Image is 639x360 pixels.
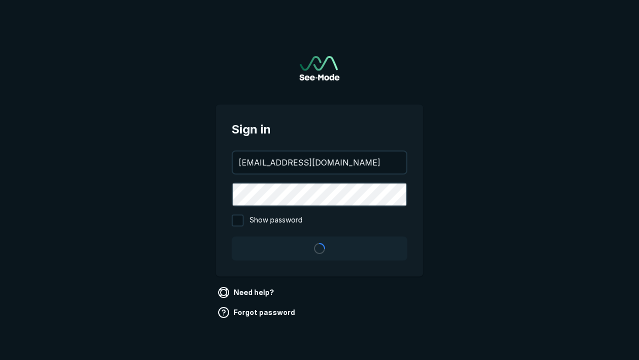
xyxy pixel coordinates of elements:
span: Show password [250,214,303,226]
span: Sign in [232,120,407,138]
img: See-Mode Logo [300,56,339,80]
a: Go to sign in [300,56,339,80]
a: Need help? [216,284,278,300]
a: Forgot password [216,304,299,320]
input: your@email.com [233,151,406,173]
